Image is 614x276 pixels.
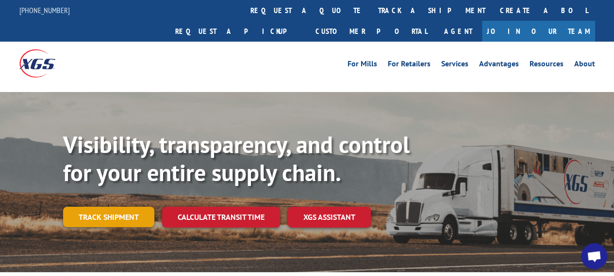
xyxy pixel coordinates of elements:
[288,207,371,228] a: XGS ASSISTANT
[168,21,308,42] a: Request a pickup
[530,60,564,71] a: Resources
[348,60,377,71] a: For Mills
[308,21,434,42] a: Customer Portal
[434,21,482,42] a: Agent
[63,207,154,227] a: Track shipment
[441,60,468,71] a: Services
[574,60,595,71] a: About
[388,60,431,71] a: For Retailers
[581,243,607,269] div: Open chat
[19,5,70,15] a: [PHONE_NUMBER]
[479,60,519,71] a: Advantages
[482,21,595,42] a: Join Our Team
[63,129,410,187] b: Visibility, transparency, and control for your entire supply chain.
[162,207,280,228] a: Calculate transit time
